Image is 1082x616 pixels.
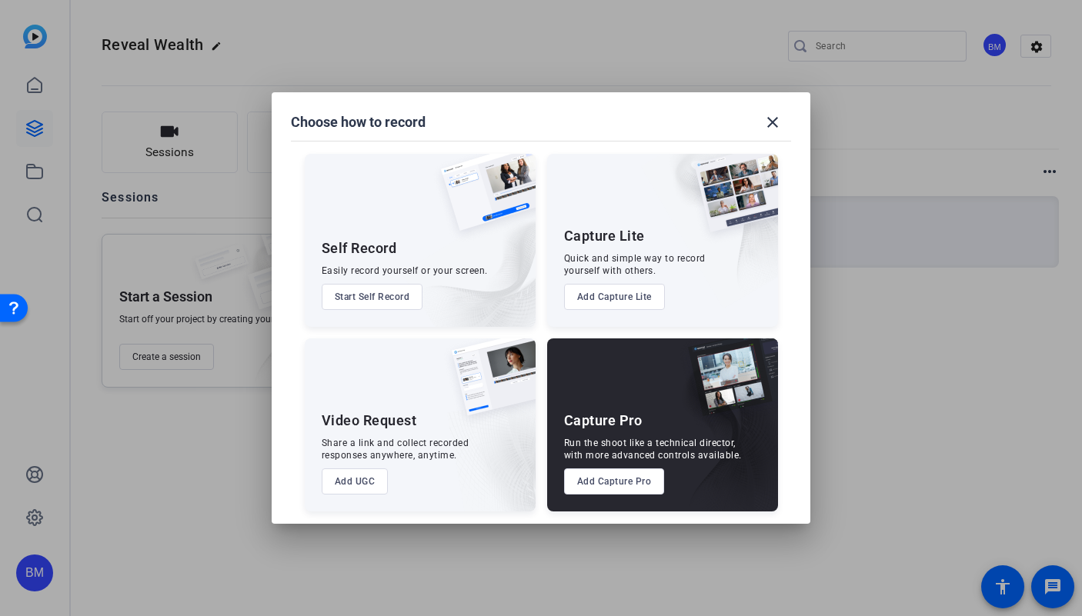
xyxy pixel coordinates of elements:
[640,154,778,308] img: embarkstudio-capture-lite.png
[564,284,665,310] button: Add Capture Lite
[564,227,645,245] div: Capture Lite
[564,411,643,430] div: Capture Pro
[564,437,742,461] div: Run the shoot like a technical director, with more advanced controls available.
[402,187,536,327] img: embarkstudio-self-record.png
[429,154,536,246] img: self-record.png
[291,113,426,132] h1: Choose how to record
[763,113,782,132] mat-icon: close
[322,265,488,277] div: Easily record yourself or your screen.
[683,154,778,248] img: capture-lite.png
[564,252,706,277] div: Quick and simple way to record yourself with others.
[564,468,665,494] button: Add Capture Pro
[664,358,778,511] img: embarkstudio-capture-pro.png
[322,239,397,258] div: Self Record
[322,411,417,430] div: Video Request
[322,437,469,461] div: Share a link and collect recorded responses anywhere, anytime.
[440,338,536,431] img: ugc-content.png
[446,386,536,511] img: embarkstudio-ugc-content.png
[676,338,778,432] img: capture-pro.png
[322,284,423,310] button: Start Self Record
[322,468,389,494] button: Add UGC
